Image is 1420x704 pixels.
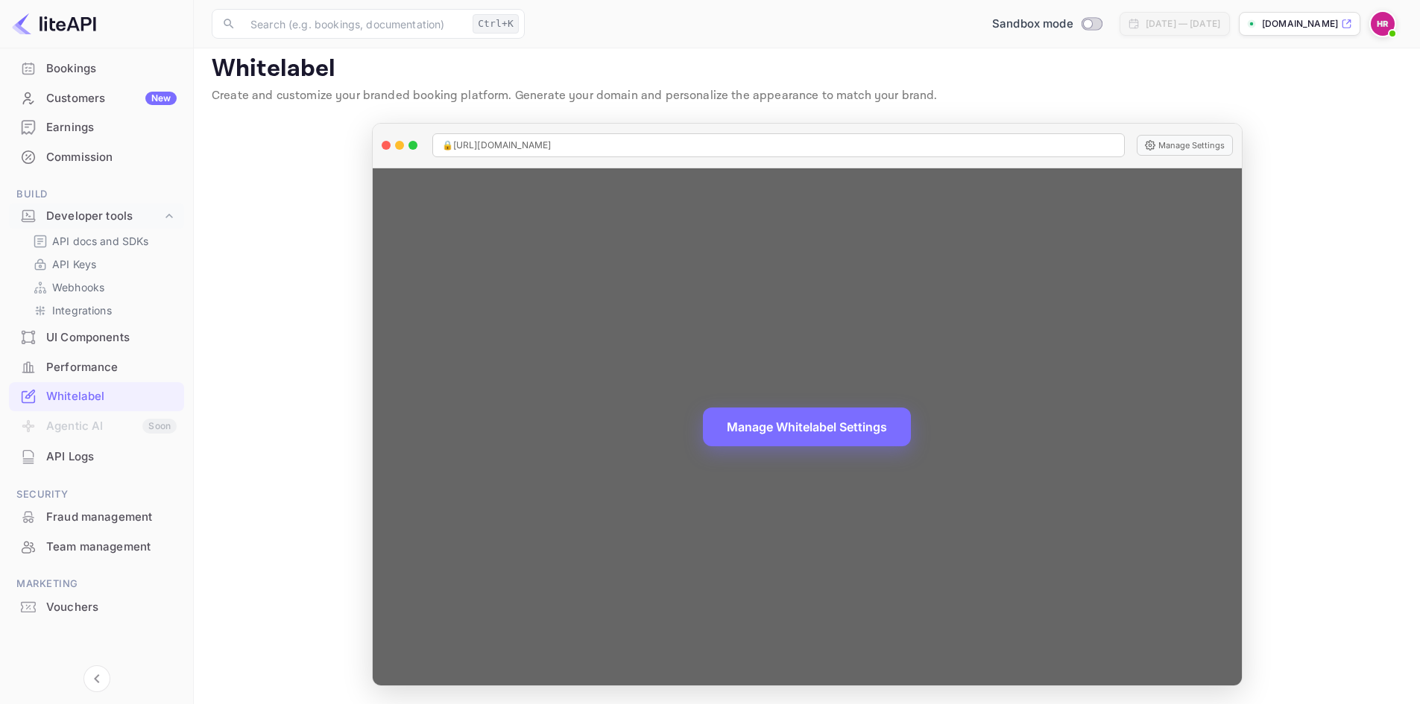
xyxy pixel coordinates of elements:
[46,90,177,107] div: Customers
[9,84,184,113] div: CustomersNew
[46,329,177,346] div: UI Components
[33,302,172,318] a: Integrations
[703,408,911,446] button: Manage Whitelabel Settings
[27,276,178,298] div: Webhooks
[9,186,184,203] span: Build
[9,486,184,503] span: Security
[442,139,552,152] span: 🔒 [URL][DOMAIN_NAME]
[9,113,184,141] a: Earnings
[46,208,162,225] div: Developer tools
[242,9,467,39] input: Search (e.g. bookings, documentation)
[9,593,184,621] a: Vouchers
[9,323,184,352] div: UI Components
[46,388,177,405] div: Whitelabel
[1146,17,1220,31] div: [DATE] — [DATE]
[9,143,184,172] div: Commission
[9,503,184,532] div: Fraud management
[1371,12,1395,36] img: Hugo Ruano
[9,143,184,171] a: Commission
[52,256,96,272] p: API Keys
[9,84,184,112] a: CustomersNew
[9,382,184,411] div: Whitelabel
[12,12,96,36] img: LiteAPI logo
[46,599,177,616] div: Vouchers
[9,54,184,83] div: Bookings
[145,92,177,105] div: New
[212,87,1402,105] p: Create and customize your branded booking platform. Generate your domain and personalize the appe...
[46,509,177,526] div: Fraud management
[9,443,184,472] div: API Logs
[473,14,519,34] div: Ctrl+K
[33,279,172,295] a: Webhooks
[9,54,184,82] a: Bookings
[212,54,1402,84] p: Whitelabel
[27,299,178,321] div: Integrations
[46,448,177,466] div: API Logs
[9,533,184,560] a: Team management
[52,279,104,295] p: Webhooks
[1262,17,1338,31] p: [DOMAIN_NAME]
[46,119,177,136] div: Earnings
[33,233,172,249] a: API docs and SDKs
[52,233,149,249] p: API docs and SDKs
[52,302,112,318] p: Integrations
[27,230,178,252] div: API docs and SDKs
[9,203,184,229] div: Developer tools
[9,113,184,142] div: Earnings
[46,359,177,376] div: Performance
[46,60,177,77] div: Bookings
[27,253,178,275] div: API Keys
[46,149,177,166] div: Commission
[9,443,184,470] a: API Logs
[9,323,184,351] a: UI Components
[9,533,184,562] div: Team management
[46,539,177,556] div: Team management
[986,16,1108,33] div: Switch to Production mode
[9,503,184,530] a: Fraud management
[9,353,184,382] div: Performance
[9,353,184,381] a: Performance
[9,593,184,622] div: Vouchers
[33,256,172,272] a: API Keys
[9,576,184,592] span: Marketing
[83,665,110,692] button: Collapse navigation
[9,382,184,410] a: Whitelabel
[1137,135,1233,156] button: Manage Settings
[992,16,1073,33] span: Sandbox mode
